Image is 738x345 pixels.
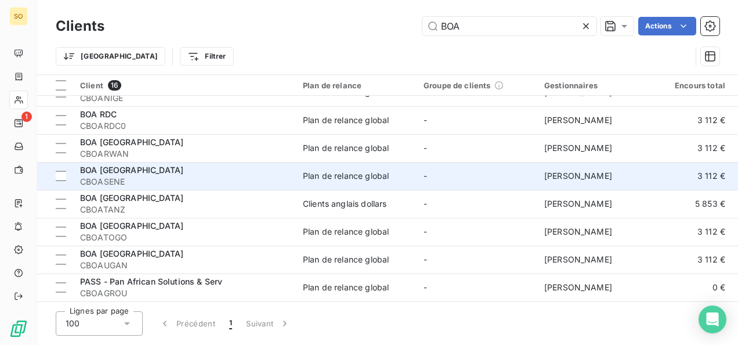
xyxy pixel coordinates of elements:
span: CBOANIGE [80,92,289,104]
span: [PERSON_NAME] [544,254,612,264]
div: Plan de relance [303,81,410,90]
span: BOA [GEOGRAPHIC_DATA] [80,165,183,175]
span: CBOASENE [80,176,289,188]
span: CBOARDC0 [80,120,289,132]
button: Actions [638,17,696,35]
button: Suivant [239,311,298,336]
span: - [424,171,427,181]
button: Précédent [152,311,222,336]
span: - [424,227,427,236]
span: BOA [GEOGRAPHIC_DATA] [80,193,183,203]
span: [PERSON_NAME] [544,143,612,153]
span: BOA [GEOGRAPHIC_DATA] [80,137,183,147]
div: Encours total [665,81,725,90]
div: Plan de relance global [303,282,389,293]
td: 0 € [658,274,732,301]
div: Gestionnaires [544,81,651,90]
div: Clients anglais dollars [303,198,386,210]
span: BOA RDC [80,109,117,119]
div: Plan de relance global [303,254,389,265]
span: [PERSON_NAME] [544,115,612,125]
div: Plan de relance global [303,226,389,238]
span: BOA [GEOGRAPHIC_DATA] [80,249,183,258]
td: 5 853 € [658,190,732,218]
span: - [424,143,427,153]
td: 3 112 € [658,106,732,134]
img: Logo LeanPay [9,319,28,338]
span: - [424,199,427,209]
span: BOA [GEOGRAPHIC_DATA] [80,221,183,231]
span: [PERSON_NAME] [544,199,612,209]
td: 3 112 € [658,162,732,190]
span: - [424,254,427,264]
span: CBOAUGAN [80,260,289,271]
span: Client [80,81,103,90]
span: CBOATOGO [80,232,289,243]
button: 1 [222,311,239,336]
h3: Clients [56,16,104,37]
div: Plan de relance global [303,114,389,126]
span: Groupe de clients [424,81,491,90]
div: SO [9,7,28,26]
span: - [424,115,427,125]
a: 1 [9,114,27,132]
span: [PERSON_NAME] [544,171,612,181]
span: 16 [108,80,121,91]
td: 3 112 € [658,218,732,246]
div: Open Intercom Messenger [699,306,726,333]
div: Plan de relance global [303,170,389,182]
td: 3 112 € [658,134,732,162]
span: CBOATANZ [80,204,289,215]
div: Plan de relance global [303,142,389,154]
span: CBOAGROU [80,287,289,299]
span: [PERSON_NAME] [544,227,612,236]
button: Filtrer [180,47,233,66]
td: 3 112 € [658,246,732,274]
input: Rechercher [422,17,596,35]
span: 100 [66,318,79,329]
span: PASS - Pan African Solutions & Serv [80,276,222,286]
span: 1 [229,318,232,329]
span: [PERSON_NAME] [544,282,612,292]
span: 1 [21,112,32,122]
button: [GEOGRAPHIC_DATA] [56,47,165,66]
span: - [424,282,427,292]
span: CBOARWAN [80,148,289,160]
